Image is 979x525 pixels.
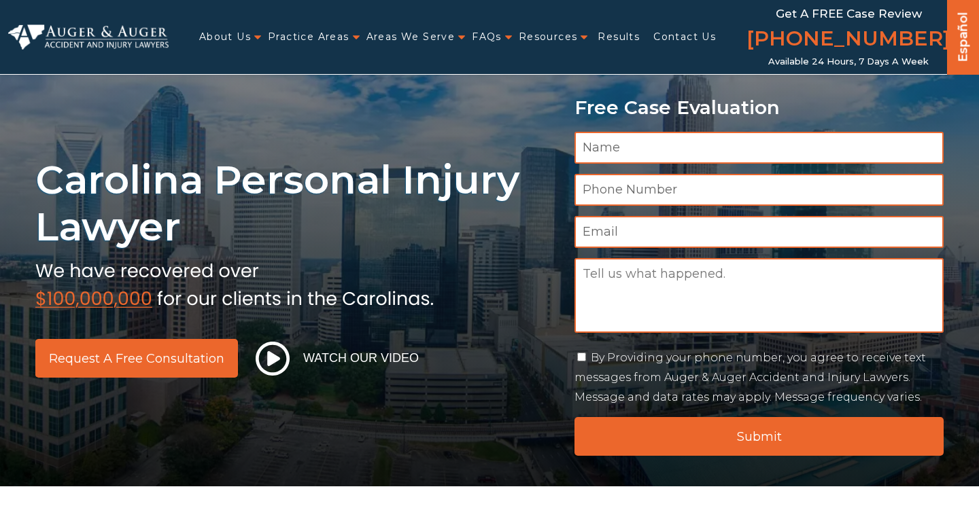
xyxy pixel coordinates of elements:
[519,23,578,51] a: Resources
[776,7,922,20] span: Get a FREE Case Review
[598,23,640,51] a: Results
[574,97,944,118] p: Free Case Evaluation
[8,24,169,49] img: Auger & Auger Accident and Injury Lawyers Logo
[574,132,944,164] input: Name
[35,339,238,378] a: Request a Free Consultation
[199,23,251,51] a: About Us
[746,24,950,56] a: [PHONE_NUMBER]
[574,351,926,403] label: By Providing your phone number, you agree to receive text messages from Auger & Auger Accident an...
[574,174,944,206] input: Phone Number
[574,417,944,456] input: Submit
[35,257,434,308] img: sub text
[768,56,929,67] span: Available 24 Hours, 7 Days a Week
[653,23,716,51] a: Contact Us
[366,23,456,51] a: Areas We Serve
[49,352,224,365] span: Request a Free Consultation
[35,156,558,250] h1: Carolina Personal Injury Lawyer
[268,23,349,51] a: Practice Areas
[472,23,502,51] a: FAQs
[574,216,944,248] input: Email
[252,341,423,376] button: Watch Our Video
